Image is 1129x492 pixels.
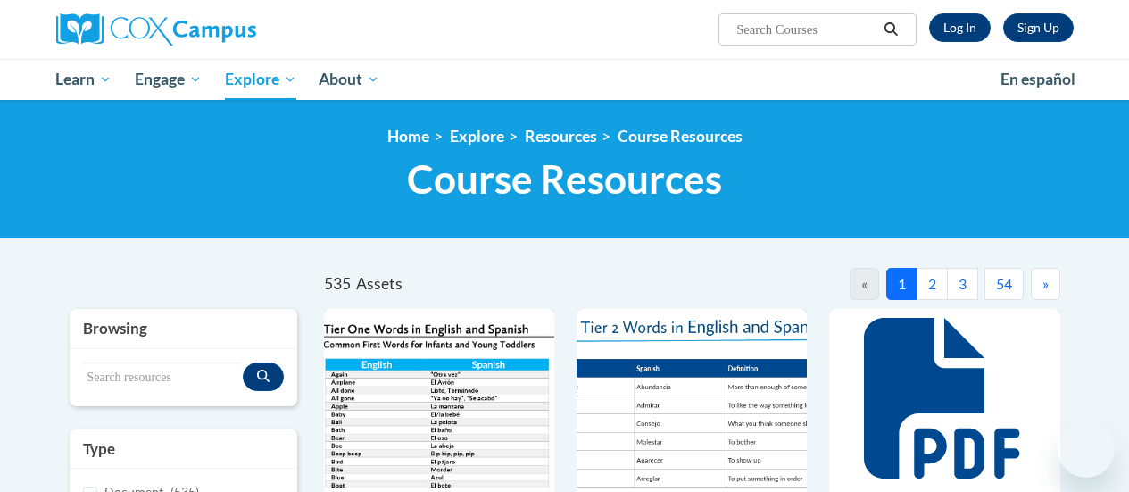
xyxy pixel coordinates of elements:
a: About [307,59,391,100]
button: 54 [984,268,1024,300]
a: Resources [525,127,597,146]
h3: Browsing [83,318,284,339]
button: 1 [886,268,917,300]
a: Learn [45,59,124,100]
span: About [319,69,379,90]
span: » [1042,275,1049,292]
nav: Pagination Navigation [692,268,1060,300]
button: 2 [917,268,948,300]
input: Search resources [83,363,243,393]
a: Explore [213,59,308,100]
span: Assets [356,274,403,293]
a: Home [387,127,429,146]
button: Search [877,19,904,40]
span: 535 [324,274,351,293]
a: En español [989,61,1087,98]
a: Engage [123,59,213,100]
div: Main menu [43,59,1087,100]
img: 836e94b2-264a-47ae-9840-fb2574307f3b.pdf [577,309,807,488]
a: Course Resources [618,127,743,146]
a: Explore [450,127,504,146]
span: Engage [135,69,202,90]
h3: Type [83,438,284,460]
img: Cox Campus [56,13,256,46]
span: Explore [225,69,296,90]
iframe: Button to launch messaging window [1058,421,1115,478]
a: Register [1003,13,1074,42]
img: d35314be-4b7e-462d-8f95-b17e3d3bb747.pdf [324,309,554,488]
span: Course Resources [407,155,722,203]
span: Learn [55,69,112,90]
a: Log In [929,13,991,42]
button: 3 [947,268,978,300]
input: Search Courses [735,19,877,40]
a: Cox Campus [56,13,378,46]
button: Search resources [243,363,284,391]
span: En español [1000,70,1075,88]
button: Next [1031,268,1060,300]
